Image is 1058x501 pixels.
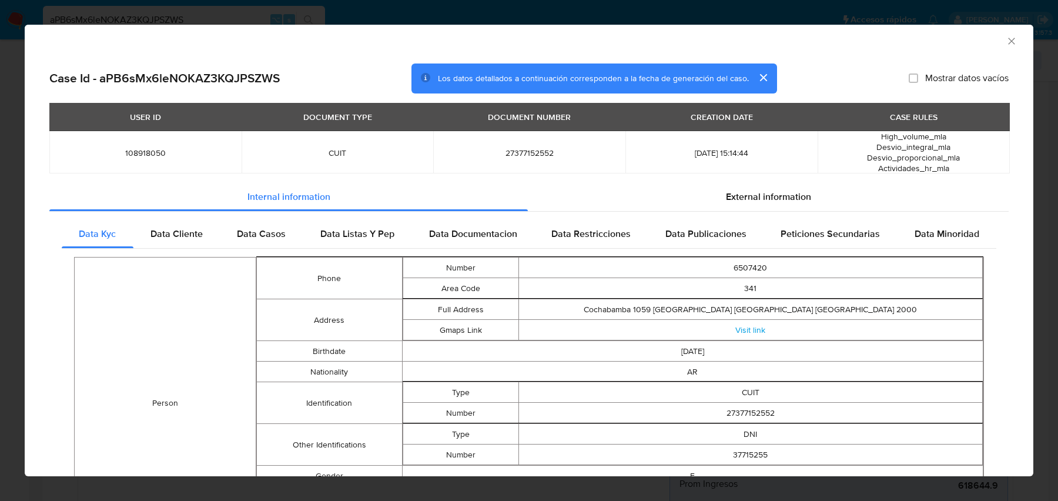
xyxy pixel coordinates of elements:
[429,227,517,241] span: Data Documentacion
[883,107,945,127] div: CASE RULES
[403,278,518,299] td: Area Code
[518,299,982,320] td: Cochabamba 1059 [GEOGRAPHIC_DATA] [GEOGRAPHIC_DATA] [GEOGRAPHIC_DATA] 2000
[403,299,518,320] td: Full Address
[518,382,982,403] td: CUIT
[518,258,982,278] td: 6507420
[402,362,983,382] td: AR
[402,341,983,362] td: [DATE]
[551,227,631,241] span: Data Restricciones
[1006,35,1016,46] button: Cerrar ventana
[684,107,760,127] div: CREATION DATE
[909,74,918,83] input: Mostrar datos vacíos
[403,320,518,340] td: Gmaps Link
[247,190,330,203] span: Internal information
[237,227,286,241] span: Data Casos
[257,382,402,424] td: Identification
[403,445,518,465] td: Number
[62,220,996,248] div: Detailed internal info
[735,324,765,336] a: Visit link
[150,227,203,241] span: Data Cliente
[296,107,379,127] div: DOCUMENT TYPE
[49,183,1009,211] div: Detailed info
[518,424,982,445] td: DNI
[256,148,420,158] span: CUIT
[403,403,518,423] td: Number
[257,362,402,382] td: Nationality
[925,72,1009,84] span: Mostrar datos vacíos
[518,278,982,299] td: 341
[320,227,394,241] span: Data Listas Y Pep
[518,403,982,423] td: 27377152552
[876,141,950,153] span: Desvio_integral_mla
[438,72,749,84] span: Los datos detallados a continuación corresponden a la fecha de generación del caso.
[481,107,578,127] div: DOCUMENT NUMBER
[665,227,746,241] span: Data Publicaciones
[518,445,982,465] td: 37715255
[867,152,960,163] span: Desvio_proporcional_mla
[878,162,949,174] span: Actividades_hr_mla
[915,227,979,241] span: Data Minoridad
[257,466,402,486] td: Gender
[447,148,611,158] span: 27377152552
[726,190,811,203] span: External information
[257,299,402,341] td: Address
[257,258,402,299] td: Phone
[781,227,880,241] span: Peticiones Secundarias
[49,71,280,86] h2: Case Id - aPB6sMx6leNOKAZ3KQJPSZWS
[123,107,168,127] div: USER ID
[403,258,518,278] td: Number
[749,64,777,92] button: cerrar
[63,148,227,158] span: 108918050
[640,148,803,158] span: [DATE] 15:14:44
[403,382,518,403] td: Type
[881,131,946,142] span: High_volume_mla
[79,227,116,241] span: Data Kyc
[402,466,983,486] td: F
[403,424,518,445] td: Type
[25,25,1033,476] div: closure-recommendation-modal
[257,341,402,362] td: Birthdate
[257,424,402,466] td: Other Identifications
